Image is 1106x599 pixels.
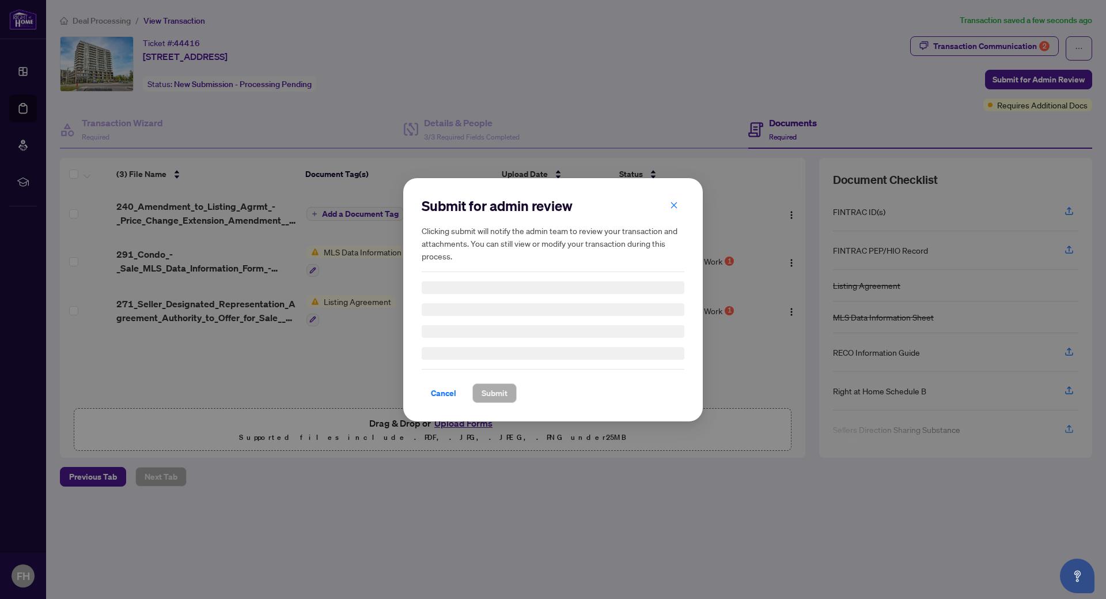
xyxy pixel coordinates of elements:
[422,224,684,262] h5: Clicking submit will notify the admin team to review your transaction and attachments. You can st...
[431,384,456,402] span: Cancel
[422,383,465,403] button: Cancel
[422,197,684,215] h2: Submit for admin review
[1060,559,1094,593] button: Open asap
[472,383,517,403] button: Submit
[670,201,678,209] span: close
